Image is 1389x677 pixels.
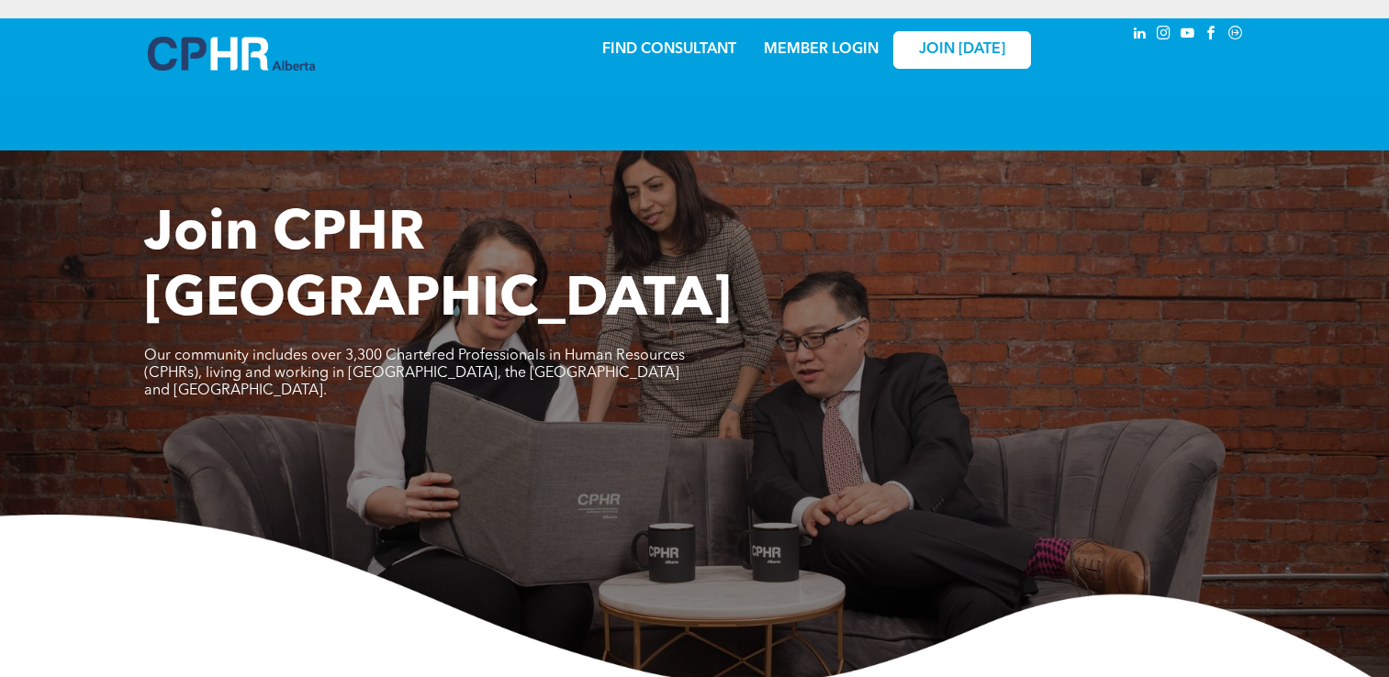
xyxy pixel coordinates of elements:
span: Our community includes over 3,300 Chartered Professionals in Human Resources (CPHRs), living and ... [144,349,685,398]
a: FIND CONSULTANT [602,42,736,57]
span: JOIN [DATE] [919,41,1005,59]
a: instagram [1154,23,1174,48]
a: Social network [1226,23,1246,48]
a: facebook [1202,23,1222,48]
a: JOIN [DATE] [893,31,1031,69]
img: A blue and white logo for cp alberta [148,37,315,71]
a: youtube [1178,23,1198,48]
span: Join CPHR [GEOGRAPHIC_DATA] [144,207,732,328]
a: MEMBER LOGIN [764,42,879,57]
a: linkedin [1130,23,1150,48]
